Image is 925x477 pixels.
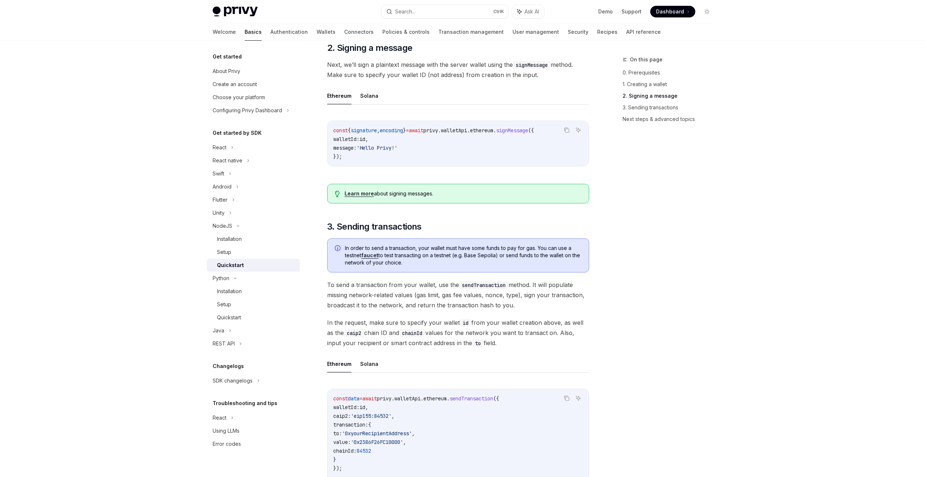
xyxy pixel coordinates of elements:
a: 3. Sending transactions [623,102,719,113]
div: REST API [213,339,235,348]
a: Dashboard [650,6,695,17]
span: ({ [493,395,499,402]
span: signature [351,127,377,134]
a: Authentication [270,23,308,41]
a: API reference [626,23,661,41]
a: Policies & controls [382,23,430,41]
span: 'eip155:84532' [351,413,391,419]
span: '0xyourRecipientAddress' [342,430,412,437]
h5: Troubleshooting and tips [213,399,277,408]
span: const [333,395,348,402]
a: Security [568,23,588,41]
span: }); [333,153,342,160]
div: Java [213,326,224,335]
a: Welcome [213,23,236,41]
h5: Get started by SDK [213,129,262,137]
a: Wallets [317,23,335,41]
a: Setup [207,298,300,311]
span: . [421,395,423,402]
svg: Info [335,245,342,252]
a: Create an account [207,78,300,91]
span: chainId: [333,448,357,454]
span: . [447,395,450,402]
span: Ask AI [524,8,539,15]
code: chainId [399,329,425,337]
a: Next steps & advanced topics [623,113,719,125]
a: Quickstart [207,311,300,324]
span: Next, we’ll sign a plaintext message with the server wallet using the method. Make sure to specif... [327,60,589,80]
span: caip2: [333,413,351,419]
div: About Privy [213,67,240,76]
a: Connectors [344,23,374,41]
a: Transaction management [438,23,504,41]
div: Create an account [213,80,257,89]
button: Ethereum [327,87,351,104]
span: privy [377,395,391,402]
a: 1. Creating a wallet [623,78,719,90]
div: Installation [217,287,242,296]
h5: Get started [213,52,242,61]
div: Unity [213,209,225,217]
a: Recipes [597,23,618,41]
a: Setup [207,246,300,259]
span: { [368,421,371,428]
span: '0x2386F26FC10000' [351,439,403,445]
a: User management [512,23,559,41]
span: await [409,127,423,134]
button: Ask AI [574,125,583,135]
span: . [493,127,496,134]
div: React [213,413,226,422]
button: Toggle dark mode [701,6,713,17]
span: On this page [630,55,663,64]
div: Search... [395,7,415,16]
a: Demo [598,8,613,15]
a: Installation [207,285,300,298]
span: , [412,430,415,437]
div: React native [213,156,242,165]
span: encoding [380,127,403,134]
span: }); [333,465,342,472]
a: Basics [245,23,262,41]
a: About Privy [207,65,300,78]
span: = [359,395,362,402]
span: , [403,439,406,445]
div: about signing messages. [345,190,581,197]
code: id [460,319,471,327]
code: signMessage [513,61,551,69]
div: Flutter [213,195,228,204]
div: Using LLMs [213,427,240,435]
div: Python [213,274,229,283]
div: NodeJS [213,222,232,230]
a: 0. Prerequisites [623,67,719,78]
div: Swift [213,169,224,178]
span: 2. Signing a message [327,42,413,54]
span: walletId: [333,404,359,411]
span: = [406,127,409,134]
a: Quickstart [207,259,300,272]
span: walletApi [441,127,467,134]
a: Error codes [207,437,300,450]
button: Copy the contents from the code block [562,393,571,403]
span: message: [333,145,357,151]
span: ({ [528,127,534,134]
div: Error codes [213,440,241,448]
a: 2. Signing a message [623,90,719,102]
button: Solana [360,87,378,104]
span: walletApi [394,395,421,402]
span: , [391,413,394,419]
span: 'Hello Privy!' [357,145,397,151]
button: Ask AI [574,393,583,403]
div: SDK changelogs [213,376,253,385]
span: , [365,404,368,411]
span: Ctrl K [493,9,504,15]
span: 84532 [357,448,371,454]
div: Setup [217,248,231,256]
button: Ethereum [327,355,351,372]
span: to: [333,430,342,437]
span: privy [423,127,438,134]
h5: Changelogs [213,362,244,371]
svg: Tip [335,191,340,197]
span: ethereum [423,395,447,402]
code: to [472,339,484,347]
a: Installation [207,233,300,246]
